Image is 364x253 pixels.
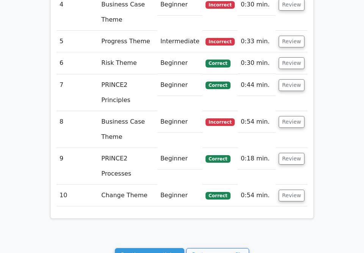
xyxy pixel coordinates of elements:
td: PRINCE2 Processes [98,148,157,185]
td: Business Case Theme [98,111,157,148]
td: Progress Theme [98,31,157,52]
td: Intermediate [157,31,202,52]
button: Review [279,190,304,201]
td: 0:44 min. [238,74,276,96]
span: Incorrect [206,38,235,46]
span: Correct [206,82,230,89]
td: 0:54 min. [238,185,276,206]
td: Beginner [157,74,202,96]
button: Review [279,153,304,165]
td: Beginner [157,148,202,170]
button: Review [279,79,304,91]
td: Beginner [157,52,202,74]
button: Review [279,116,304,128]
td: Beginner [157,111,202,133]
span: Incorrect [206,1,235,9]
td: 8 [56,111,98,148]
td: 0:30 min. [238,52,276,74]
td: 6 [56,52,98,74]
td: 9 [56,148,98,185]
td: PRINCE2 Principles [98,74,157,111]
td: Risk Theme [98,52,157,74]
span: Correct [206,155,230,163]
span: Correct [206,60,230,67]
td: 10 [56,185,98,206]
span: Incorrect [206,118,235,126]
button: Review [279,36,304,47]
td: 0:18 min. [238,148,276,170]
td: Change Theme [98,185,157,206]
button: Review [279,57,304,69]
td: 7 [56,74,98,111]
td: Beginner [157,185,202,206]
span: Correct [206,192,230,200]
td: 5 [56,31,98,52]
td: 0:33 min. [238,31,276,52]
td: 0:54 min. [238,111,276,133]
